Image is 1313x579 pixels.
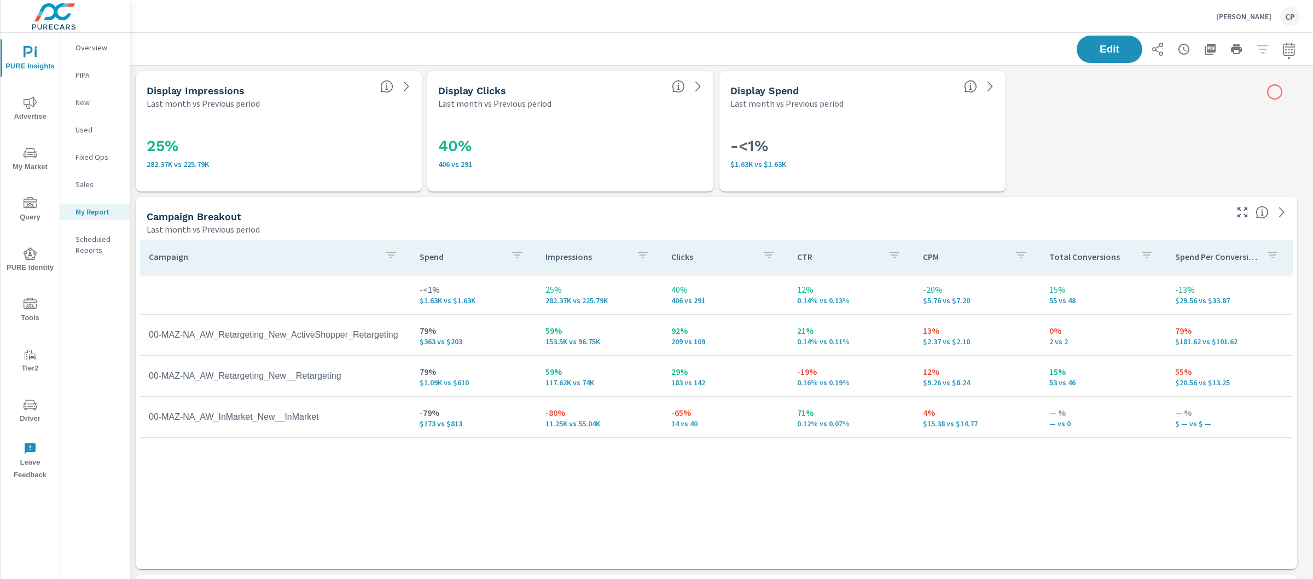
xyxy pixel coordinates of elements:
p: $9.26 vs $8.24 [923,378,1031,387]
p: 25% [545,283,654,296]
p: Last month vs Previous period [730,97,844,110]
p: 209 vs 109 [671,337,780,346]
span: Edit [1088,44,1131,54]
p: 71% [797,406,905,419]
span: PURE Insights [4,46,56,73]
p: 12% [923,365,1031,378]
p: $2.37 vs $2.10 [923,337,1031,346]
p: $ — vs $ — [1175,419,1283,428]
p: $20.56 vs $13.25 [1175,378,1283,387]
p: 282,370 vs 225,785 [545,296,654,305]
p: -79% [420,406,528,419]
div: Sales [60,176,130,193]
p: 153,504 vs 96,745 [545,337,654,346]
p: 282,370 vs 225,785 [147,160,411,169]
p: New [75,97,121,108]
p: 55 vs 48 [1049,296,1158,305]
p: $173 vs $813 [420,419,528,428]
span: Tier2 [4,348,56,375]
button: Make Fullscreen [1234,204,1251,221]
p: -<1% [420,283,528,296]
p: Sales [75,179,121,190]
p: — % [1049,406,1158,419]
button: Edit [1077,36,1142,63]
p: 0.16% vs 0.19% [797,378,905,387]
p: $181.62 vs $101.62 [1175,337,1283,346]
p: Spend [420,251,502,262]
p: Fixed Ops [75,152,121,163]
p: Scheduled Reports [75,234,121,256]
p: 59% [545,365,654,378]
span: The number of times an ad was clicked by a consumer. [672,80,685,93]
h5: Display Impressions [147,85,245,96]
span: PURE Identity [4,247,56,274]
span: Advertise [4,96,56,123]
p: [PERSON_NAME] [1216,11,1271,21]
p: 53 vs 46 [1049,378,1158,387]
p: 79% [420,365,528,378]
button: Print Report [1225,38,1247,60]
p: 15% [1049,365,1158,378]
p: Last month vs Previous period [147,223,260,236]
p: My Report [75,206,121,217]
p: 55% [1175,365,1283,378]
p: 0% [1049,324,1158,337]
span: My Market [4,147,56,173]
p: 4% [923,406,1031,419]
span: Tools [4,298,56,325]
p: 183 vs 142 [671,378,780,387]
p: PIPA [75,70,121,80]
div: Scheduled Reports [60,231,130,258]
div: PIPA [60,67,130,83]
p: — vs 0 [1049,419,1158,428]
p: 29% [671,365,780,378]
td: 00-MAZ-NA_AW_Retargeting_New__Retargeting [140,362,411,390]
h5: Campaign Breakout [147,211,241,222]
p: CPM [923,251,1005,262]
p: Last month vs Previous period [438,97,551,110]
p: Last month vs Previous period [147,97,260,110]
p: 11,247 vs 55,038 [545,419,654,428]
p: 92% [671,324,780,337]
a: See more details in report [689,78,707,95]
p: — % [1175,406,1283,419]
a: See more details in report [398,78,415,95]
p: Campaign [149,251,376,262]
p: -80% [545,406,654,419]
a: See more details in report [981,78,999,95]
div: My Report [60,204,130,220]
span: This is a summary of Display performance results by campaign. Each column can be sorted. [1256,206,1269,219]
p: CTR [797,251,879,262]
p: -13% [1175,283,1283,296]
h3: 25% [147,137,411,155]
p: 2 vs 2 [1049,337,1158,346]
p: $1,089 vs $610 [420,378,528,387]
p: 406 vs 291 [438,160,702,169]
p: 14 vs 40 [671,419,780,428]
p: Total Conversions [1049,251,1131,262]
div: Used [60,121,130,138]
p: -65% [671,406,780,419]
h5: Display Clicks [438,85,506,96]
h3: -<1% [730,137,995,155]
span: The amount of money spent on advertising during the period. [964,80,977,93]
p: 12% [797,283,905,296]
p: 0.14% vs 0.11% [797,337,905,346]
p: 0.14% vs 0.13% [797,296,905,305]
p: Overview [75,42,121,53]
h5: Display Spend [730,85,799,96]
span: Leave Feedback [4,442,56,482]
h3: 40% [438,137,702,155]
p: $1,626 vs $1,626 [730,160,995,169]
p: $363 vs $203 [420,337,528,346]
button: Share Report [1147,38,1169,60]
span: Driver [4,398,56,425]
div: New [60,94,130,111]
p: 79% [1175,324,1283,337]
div: nav menu [1,33,60,486]
p: -19% [797,365,905,378]
p: Impressions [545,251,628,262]
div: Fixed Ops [60,149,130,165]
p: Spend Per Conversion [1175,251,1257,262]
p: 15% [1049,283,1158,296]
